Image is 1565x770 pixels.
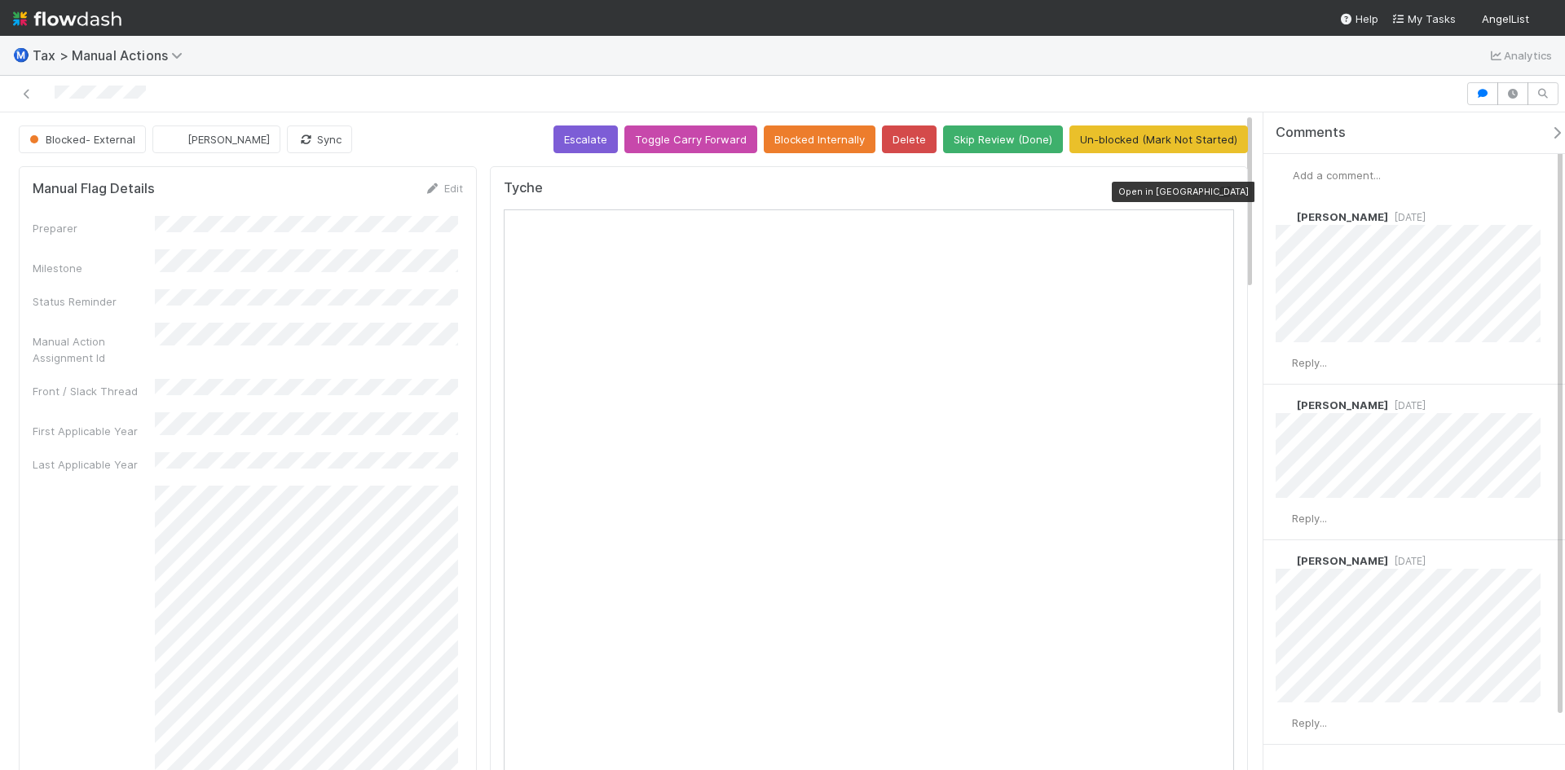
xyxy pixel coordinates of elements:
[1297,210,1388,223] span: [PERSON_NAME]
[33,456,155,473] div: Last Applicable Year
[1293,169,1381,182] span: Add a comment...
[152,125,280,153] button: [PERSON_NAME]
[1482,12,1529,25] span: AngelList
[33,220,155,236] div: Preparer
[13,48,29,62] span: Ⓜ️
[1276,209,1292,225] img: avatar_711f55b7-5a46-40da-996f-bc93b6b86381.png
[882,125,937,153] button: Delete
[1276,552,1292,569] img: avatar_711f55b7-5a46-40da-996f-bc93b6b86381.png
[1488,46,1552,65] a: Analytics
[287,125,352,153] button: Sync
[1536,11,1552,28] img: avatar_e41e7ae5-e7d9-4d8d-9f56-31b0d7a2f4fd.png
[33,423,155,439] div: First Applicable Year
[425,182,463,195] a: Edit
[1276,715,1292,732] img: avatar_e41e7ae5-e7d9-4d8d-9f56-31b0d7a2f4fd.png
[764,125,875,153] button: Blocked Internally
[1292,356,1327,369] span: Reply...
[33,383,155,399] div: Front / Slack Thread
[1297,554,1388,567] span: [PERSON_NAME]
[1297,398,1388,411] span: [PERSON_NAME]
[13,5,121,33] img: logo-inverted-e16ddd16eac7371096b0.svg
[1391,12,1456,25] span: My Tasks
[33,260,155,276] div: Milestone
[1069,125,1248,153] button: Un-blocked (Mark Not Started)
[1292,716,1327,729] span: Reply...
[1339,11,1378,27] div: Help
[553,125,618,153] button: Escalate
[187,133,270,146] span: [PERSON_NAME]
[943,125,1063,153] button: Skip Review (Done)
[1388,555,1426,567] span: [DATE]
[33,47,191,64] span: Tax > Manual Actions
[1276,397,1292,413] img: avatar_711f55b7-5a46-40da-996f-bc93b6b86381.png
[33,293,155,310] div: Status Reminder
[1276,355,1292,372] img: avatar_e41e7ae5-e7d9-4d8d-9f56-31b0d7a2f4fd.png
[33,333,155,366] div: Manual Action Assignment Id
[1391,11,1456,27] a: My Tasks
[1276,125,1346,141] span: Comments
[1276,511,1292,527] img: avatar_e41e7ae5-e7d9-4d8d-9f56-31b0d7a2f4fd.png
[166,131,183,147] img: avatar_e41e7ae5-e7d9-4d8d-9f56-31b0d7a2f4fd.png
[1388,211,1426,223] span: [DATE]
[1276,167,1293,183] img: avatar_e41e7ae5-e7d9-4d8d-9f56-31b0d7a2f4fd.png
[33,181,155,197] h5: Manual Flag Details
[1292,512,1327,525] span: Reply...
[1388,399,1426,411] span: [DATE]
[504,180,543,196] h5: Tyche
[624,125,757,153] button: Toggle Carry Forward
